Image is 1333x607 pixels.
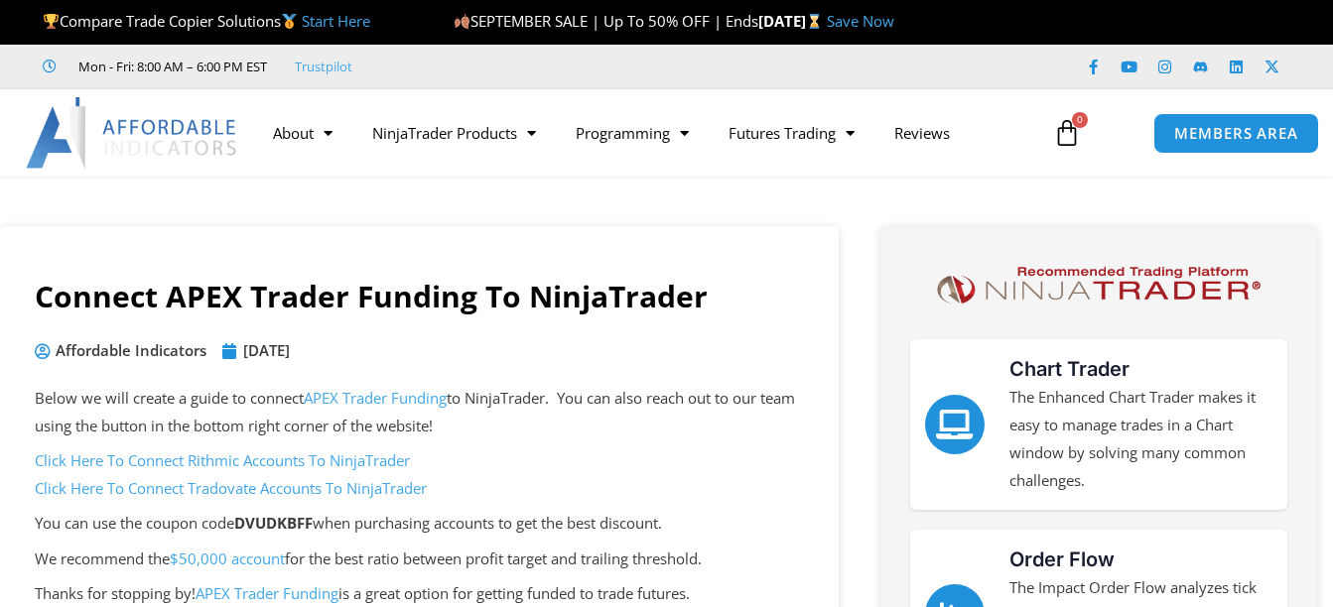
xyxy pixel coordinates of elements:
[827,11,894,31] a: Save Now
[295,58,352,75] a: Trustpilot
[807,14,822,29] img: ⌛
[35,276,804,317] h1: Connect APEX Trader Funding To NinjaTrader
[253,110,352,156] a: About
[243,340,290,360] time: [DATE]
[1009,384,1273,494] p: The Enhanced Chart Trader makes it easy to manage trades in a Chart window by solving many common...
[352,110,556,156] a: NinjaTrader Products
[925,395,985,454] a: Chart Trader
[1023,104,1111,162] a: 0
[196,583,338,603] a: APEX Trader Funding
[253,110,1040,156] nav: Menu
[1153,113,1319,154] a: MEMBERS AREA
[44,14,59,29] img: 🏆
[35,478,427,498] a: Click Here To Connect Tradovate Accounts To NinjaTrader
[73,55,267,78] span: Mon - Fri: 8:00 AM – 6:00 PM EST
[758,11,827,31] strong: [DATE]
[455,14,469,29] img: 🍂
[35,385,804,440] p: Below we will create a guide to connect to NinjaTrader. You can also reach out to our team using ...
[234,513,662,533] span: when purchasing accounts to get the best discount.
[1072,112,1088,128] span: 0
[282,14,297,29] img: 🥇
[304,388,447,408] a: APEX Trader Funding
[1174,126,1298,141] span: MEMBERS AREA
[874,110,970,156] a: Reviews
[929,261,1269,309] img: NinjaTrader Logo | Affordable Indicators – NinjaTrader
[43,11,370,31] span: Compare Trade Copier Solutions
[26,97,239,169] img: LogoAI | Affordable Indicators – NinjaTrader
[51,337,206,365] span: Affordable Indicators
[35,450,410,470] a: Click Here To Connect Rithmic Accounts To NinjaTrader
[454,11,758,31] span: SEPTEMBER SALE | Up To 50% OFF | Ends
[709,110,874,156] a: Futures Trading
[35,546,804,573] p: We recommend the for the best ratio between profit target and trailing threshold.
[35,510,804,538] p: You can use the coupon code
[302,11,370,31] a: Start Here
[556,110,709,156] a: Programming
[234,513,313,533] strong: DVUDKBFF
[170,548,285,568] a: $50,000 account
[1009,357,1130,381] a: Chart Trader
[1009,547,1115,571] a: Order Flow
